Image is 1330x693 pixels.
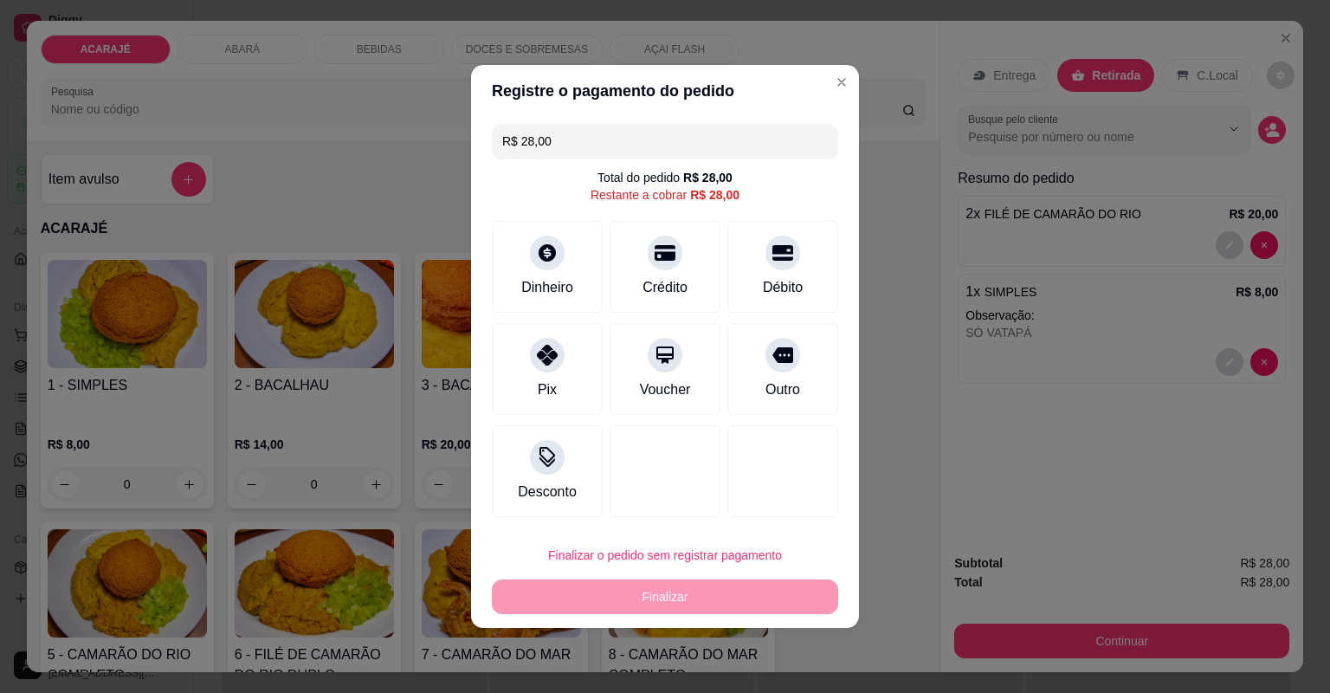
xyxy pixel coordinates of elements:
div: Dinheiro [521,277,573,298]
div: Desconto [518,482,577,502]
div: Outro [765,379,800,400]
div: R$ 28,00 [683,169,733,186]
button: Close [828,68,855,96]
div: Total do pedido [597,169,733,186]
input: Ex.: hambúrguer de cordeiro [502,124,828,159]
button: Finalizar o pedido sem registrar pagamento [492,538,838,573]
div: Crédito [642,277,688,298]
header: Registre o pagamento do pedido [471,65,859,117]
div: Débito [763,277,803,298]
div: Pix [538,379,557,400]
div: Voucher [640,379,691,400]
div: Restante a cobrar [591,186,739,204]
div: R$ 28,00 [690,186,739,204]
